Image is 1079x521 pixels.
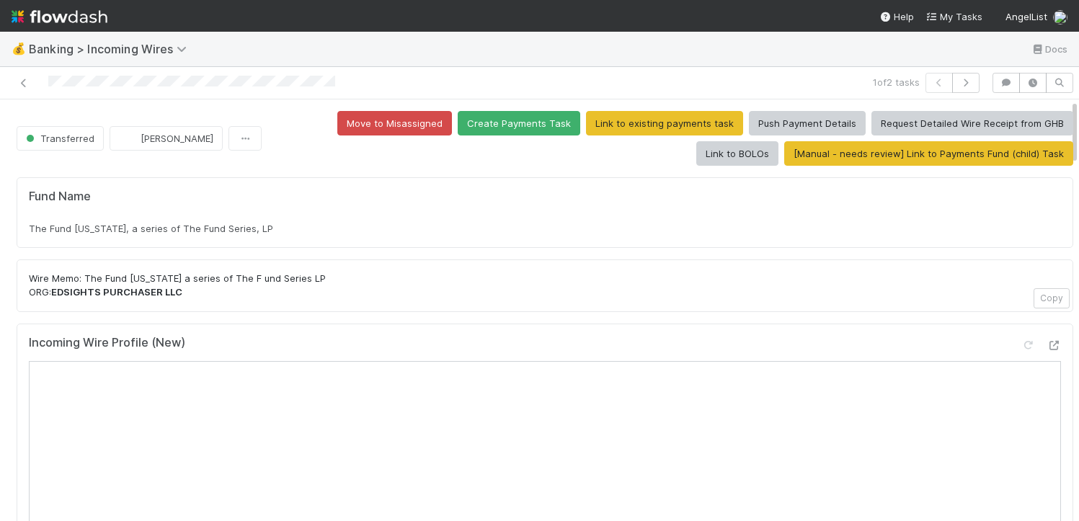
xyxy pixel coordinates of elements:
span: [PERSON_NAME] [141,133,213,144]
button: Create Payments Task [458,111,580,135]
button: [PERSON_NAME] [110,126,223,151]
button: Copy [1034,288,1070,308]
a: Docs [1031,40,1067,58]
h5: Incoming Wire Profile (New) [29,336,185,350]
button: Link to existing payments task [586,111,743,135]
div: Help [879,9,914,24]
span: Banking > Incoming Wires [29,42,194,56]
h5: Fund Name [29,190,1061,204]
span: 1 of 2 tasks [873,75,920,89]
span: Transferred [23,133,94,144]
a: My Tasks [925,9,982,24]
p: Wire Memo: The Fund [US_STATE] a series of The F und Series LP ORG: [29,272,1061,300]
strong: EDSIGHTS PURCHASER LLC [51,286,182,298]
button: Move to Misassigned [337,111,452,135]
button: [Manual - needs review] Link to Payments Fund (child) Task [784,141,1073,166]
img: logo-inverted-e16ddd16eac7371096b0.svg [12,4,107,29]
button: Transferred [17,126,104,151]
span: AngelList [1005,11,1047,22]
button: Link to BOLOs [696,141,778,166]
button: Push Payment Details [749,111,866,135]
img: avatar_e7d5656d-bda2-4d83-89d6-b6f9721f96bd.png [1053,10,1067,25]
span: My Tasks [925,11,982,22]
span: The Fund [US_STATE], a series of The Fund Series, LP [29,223,273,234]
button: Request Detailed Wire Receipt from GHB [871,111,1073,135]
span: 💰 [12,43,26,55]
img: avatar_eacbd5bb-7590-4455-a9e9-12dcb5674423.png [122,131,136,146]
